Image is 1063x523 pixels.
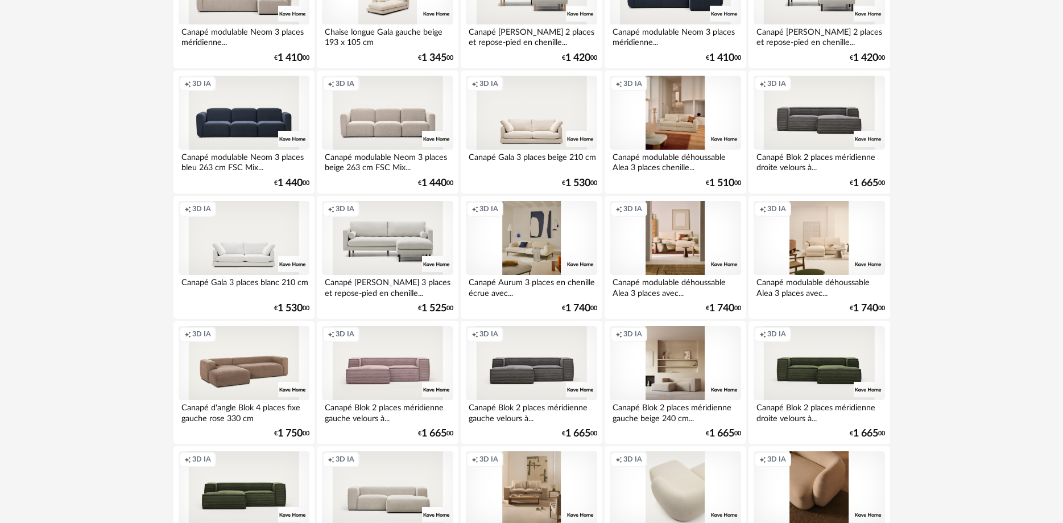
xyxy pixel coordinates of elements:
[562,430,597,438] div: € 00
[421,430,446,438] span: 1 665
[615,204,622,213] span: Creation icon
[605,196,746,319] a: Creation icon 3D IA Canapé modulable déhoussable Alea 3 places avec... €1 74000
[706,430,741,438] div: € 00
[466,400,597,423] div: Canapé Blok 2 places méridienne gauche velours à...
[418,179,453,187] div: € 00
[759,330,766,339] span: Creation icon
[322,275,453,298] div: Canapé [PERSON_NAME] 3 places et repose-pied en chenille...
[471,204,478,213] span: Creation icon
[767,204,786,213] span: 3D IA
[179,400,309,423] div: Canapé d'angle Blok 4 places fixe gauche rose 330 cm
[759,455,766,464] span: Creation icon
[466,24,597,47] div: Canapé [PERSON_NAME] 2 places et repose-pied en chenille...
[179,150,309,172] div: Canapé modulable Neom 3 places bleu 263 cm FSC Mix...
[565,430,590,438] span: 1 665
[565,304,590,312] span: 1 740
[173,71,315,193] a: Creation icon 3D IA Canapé modulable Neom 3 places bleu 263 cm FSC Mix... €1 44000
[192,79,211,88] span: 3D IA
[479,79,498,88] span: 3D IA
[605,71,746,193] a: Creation icon 3D IA Canapé modulable déhoussable Alea 3 places chenille... €1 51000
[184,455,191,464] span: Creation icon
[322,24,453,47] div: Chaise longue Gala gauche beige 193 x 105 cm
[336,79,354,88] span: 3D IA
[418,304,453,312] div: € 00
[706,54,741,62] div: € 00
[623,79,642,88] span: 3D IA
[605,321,746,444] a: Creation icon 3D IA Canapé Blok 2 places méridienne gauche beige 240 cm... €1 66500
[610,150,741,172] div: Canapé modulable déhoussable Alea 3 places chenille...
[336,455,354,464] span: 3D IA
[709,179,734,187] span: 1 510
[418,430,453,438] div: € 00
[466,150,597,172] div: Canapé Gala 3 places beige 210 cm
[179,24,309,47] div: Canapé modulable Neom 3 places méridienne...
[610,400,741,423] div: Canapé Blok 2 places méridienne gauche beige 240 cm...
[565,54,590,62] span: 1 420
[274,54,309,62] div: € 00
[184,79,191,88] span: Creation icon
[748,321,890,444] a: Creation icon 3D IA Canapé Blok 2 places méridienne droite velours à... €1 66500
[610,24,741,47] div: Canapé modulable Neom 3 places méridienne...
[759,79,766,88] span: Creation icon
[278,54,303,62] span: 1 410
[623,455,642,464] span: 3D IA
[461,71,602,193] a: Creation icon 3D IA Canapé Gala 3 places beige 210 cm €1 53000
[850,430,885,438] div: € 00
[479,330,498,339] span: 3D IA
[328,79,334,88] span: Creation icon
[274,304,309,312] div: € 00
[471,330,478,339] span: Creation icon
[317,321,458,444] a: Creation icon 3D IA Canapé Blok 2 places méridienne gauche velours à... €1 66500
[850,54,885,62] div: € 00
[562,54,597,62] div: € 00
[328,330,334,339] span: Creation icon
[173,321,315,444] a: Creation icon 3D IA Canapé d'angle Blok 4 places fixe gauche rose 330 cm €1 75000
[754,150,884,172] div: Canapé Blok 2 places méridienne droite velours à...
[317,71,458,193] a: Creation icon 3D IA Canapé modulable Neom 3 places beige 263 cm FSC Mix... €1 44000
[610,275,741,298] div: Canapé modulable déhoussable Alea 3 places avec...
[328,204,334,213] span: Creation icon
[754,400,884,423] div: Canapé Blok 2 places méridienne droite velours à...
[754,24,884,47] div: Canapé [PERSON_NAME] 2 places et repose-pied en chenille...
[336,204,354,213] span: 3D IA
[418,54,453,62] div: € 00
[759,204,766,213] span: Creation icon
[853,430,878,438] span: 1 665
[748,196,890,319] a: Creation icon 3D IA Canapé modulable déhoussable Alea 3 places avec... €1 74000
[317,196,458,319] a: Creation icon 3D IA Canapé [PERSON_NAME] 3 places et repose-pied en chenille... €1 52500
[748,71,890,193] a: Creation icon 3D IA Canapé Blok 2 places méridienne droite velours à... €1 66500
[767,330,786,339] span: 3D IA
[322,400,453,423] div: Canapé Blok 2 places méridienne gauche velours à...
[853,304,878,312] span: 1 740
[479,455,498,464] span: 3D IA
[709,304,734,312] span: 1 740
[421,54,446,62] span: 1 345
[184,330,191,339] span: Creation icon
[853,54,878,62] span: 1 420
[192,455,211,464] span: 3D IA
[767,79,786,88] span: 3D IA
[850,179,885,187] div: € 00
[421,304,446,312] span: 1 525
[562,179,597,187] div: € 00
[471,79,478,88] span: Creation icon
[471,455,478,464] span: Creation icon
[479,204,498,213] span: 3D IA
[754,275,884,298] div: Canapé modulable déhoussable Alea 3 places avec...
[706,304,741,312] div: € 00
[615,79,622,88] span: Creation icon
[421,179,446,187] span: 1 440
[278,430,303,438] span: 1 750
[173,196,315,319] a: Creation icon 3D IA Canapé Gala 3 places blanc 210 cm €1 53000
[562,304,597,312] div: € 00
[709,54,734,62] span: 1 410
[850,304,885,312] div: € 00
[192,330,211,339] span: 3D IA
[706,179,741,187] div: € 00
[623,330,642,339] span: 3D IA
[278,179,303,187] span: 1 440
[565,179,590,187] span: 1 530
[336,330,354,339] span: 3D IA
[322,150,453,172] div: Canapé modulable Neom 3 places beige 263 cm FSC Mix...
[615,455,622,464] span: Creation icon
